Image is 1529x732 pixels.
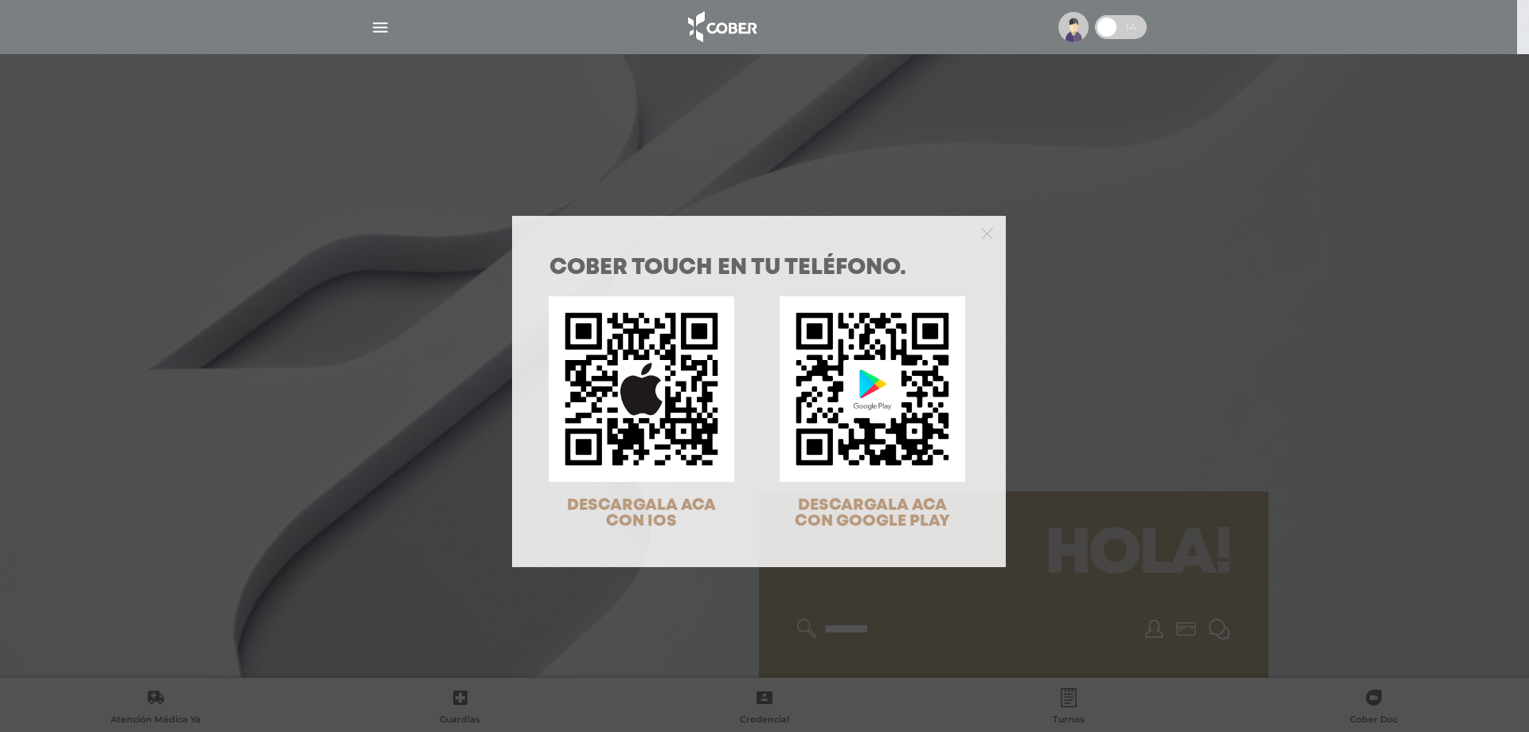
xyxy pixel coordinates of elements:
[780,296,965,482] img: qr-code
[795,498,950,529] span: DESCARGALA ACA CON GOOGLE PLAY
[981,225,993,240] button: Close
[549,257,968,280] h1: COBER TOUCH en tu teléfono.
[549,296,734,482] img: qr-code
[567,498,716,529] span: DESCARGALA ACA CON IOS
